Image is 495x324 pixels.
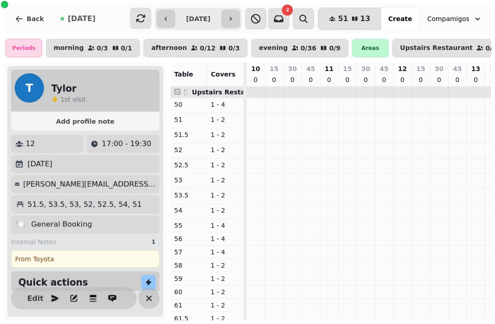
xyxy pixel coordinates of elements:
[288,64,297,73] p: 30
[174,71,193,78] span: Table
[26,138,35,149] p: 12
[174,176,203,185] p: 53
[427,14,469,23] span: Compamigos
[380,75,388,84] p: 0
[148,237,159,247] div: 1
[16,219,26,230] p: 🍽️
[211,261,240,270] p: 1 - 2
[211,191,240,200] p: 1 - 2
[211,287,240,297] p: 1 - 2
[200,45,215,51] p: 0 / 12
[15,115,156,127] button: Add profile note
[211,234,240,243] p: 1 - 4
[228,45,240,51] p: 0 / 3
[360,15,370,22] span: 13
[60,95,86,104] p: visit
[211,160,240,170] p: 1 - 2
[344,75,351,84] p: 0
[27,199,142,210] p: 51.5, 53.5, 53, 52, 52.5, 54, 51
[46,39,140,57] button: morning0/30/1
[151,44,187,52] p: afternoon
[65,96,72,103] span: st
[399,75,406,84] p: 0
[251,39,348,57] button: evening0/360/9
[343,64,352,73] p: 15
[30,295,41,302] span: Edit
[174,130,203,139] p: 51.5
[53,8,103,30] button: [DATE]
[289,75,296,84] p: 0
[251,64,260,73] p: 10
[416,64,425,73] p: 15
[325,75,333,84] p: 0
[26,82,33,93] span: T
[174,274,203,283] p: 59
[174,160,203,170] p: 52.5
[60,96,65,103] span: 1
[102,138,151,149] p: 17:00 - 19:30
[27,16,44,22] span: Back
[211,176,240,185] p: 1 - 2
[211,274,240,283] p: 1 - 2
[174,301,203,310] p: 61
[174,100,203,109] p: 50
[472,75,479,84] p: 0
[379,64,388,73] p: 45
[269,64,278,73] p: 15
[307,75,314,84] p: 0
[454,75,461,84] p: 0
[211,130,240,139] p: 1 - 2
[471,64,480,73] p: 13
[174,247,203,257] p: 57
[174,287,203,297] p: 60
[211,301,240,310] p: 1 - 2
[26,289,44,308] button: Edit
[211,247,240,257] p: 1 - 4
[434,64,443,73] p: 30
[400,44,473,52] p: Upstairs Restaurant
[211,71,236,78] span: Covers
[11,237,56,247] span: Internal Notes
[54,44,84,52] p: morning
[338,15,348,22] span: 51
[352,39,389,57] div: Areas
[121,45,132,51] p: 0 / 1
[211,145,240,154] p: 1 - 2
[318,8,381,30] button: 5113
[259,44,288,52] p: evening
[435,75,443,84] p: 0
[324,64,333,73] p: 11
[329,45,341,51] p: 0 / 9
[143,39,247,57] button: afternoon0/120/3
[182,88,264,96] span: 🍴 Upstairs Restaurant
[22,118,148,125] span: Add profile note
[11,250,159,268] div: From Toyota
[211,100,240,109] p: 1 - 4
[51,82,86,95] h2: Tylor
[211,314,240,323] p: 1 - 2
[174,234,203,243] p: 56
[453,64,462,73] p: 45
[388,16,412,22] span: Create
[398,64,407,73] p: 12
[5,39,42,57] div: Periods
[174,261,203,270] p: 58
[7,8,51,30] button: Back
[174,221,203,230] p: 55
[417,75,424,84] p: 0
[270,75,278,84] p: 0
[174,145,203,154] p: 52
[286,8,289,12] span: 2
[27,159,52,170] p: [DATE]
[68,15,96,22] span: [DATE]
[23,179,156,190] p: [PERSON_NAME][EMAIL_ADDRESS][PERSON_NAME][DOMAIN_NAME]
[174,314,203,323] p: 61.5
[252,75,259,84] p: 0
[97,45,108,51] p: 0 / 3
[174,115,203,124] p: 51
[306,64,315,73] p: 45
[422,11,488,27] button: Compamigos
[211,206,240,215] p: 1 - 2
[361,64,370,73] p: 30
[31,219,92,230] p: General Booking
